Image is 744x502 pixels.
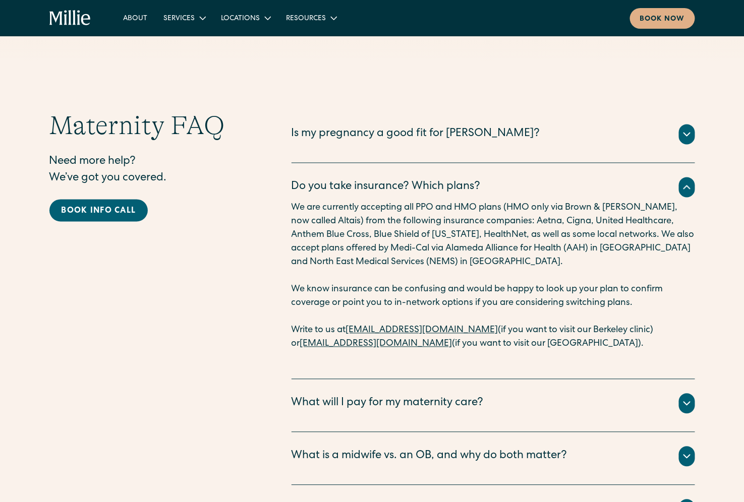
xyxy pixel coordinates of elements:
a: Book now [630,8,695,29]
h2: Maternity FAQ [49,110,251,142]
div: Services [155,10,213,26]
p: We are currently accepting all PPO and HMO plans (HMO only via Brown & [PERSON_NAME], now called ... [292,202,695,270]
div: Resources [278,10,344,26]
div: Book info call [62,206,136,218]
div: What will I pay for my maternity care? [292,396,484,412]
div: Is my pregnancy a good fit for [PERSON_NAME]? [292,127,540,143]
a: Book info call [49,200,148,222]
p: We know insurance can be confusing and would be happy to look up your plan to confirm coverage or... [292,283,695,310]
a: [EMAIL_ADDRESS][DOMAIN_NAME] [300,340,452,349]
p: ‍ [292,270,695,283]
div: What is a midwife vs. an OB, and why do both matter? [292,449,567,465]
div: Locations [213,10,278,26]
div: Locations [221,14,260,24]
p: Write to us at (if you want to visit our Berkeley clinic) or (if you want to visit our [GEOGRAPHI... [292,324,695,351]
a: [EMAIL_ADDRESS][DOMAIN_NAME] [346,326,498,335]
p: ‍ [292,351,695,365]
div: Resources [286,14,326,24]
p: Need more help? We’ve got you covered. [49,154,251,187]
a: home [49,10,91,26]
a: About [115,10,155,26]
p: ‍ [292,310,695,324]
div: Services [163,14,195,24]
div: Book now [640,14,685,25]
div: Do you take insurance? Which plans? [292,179,481,196]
